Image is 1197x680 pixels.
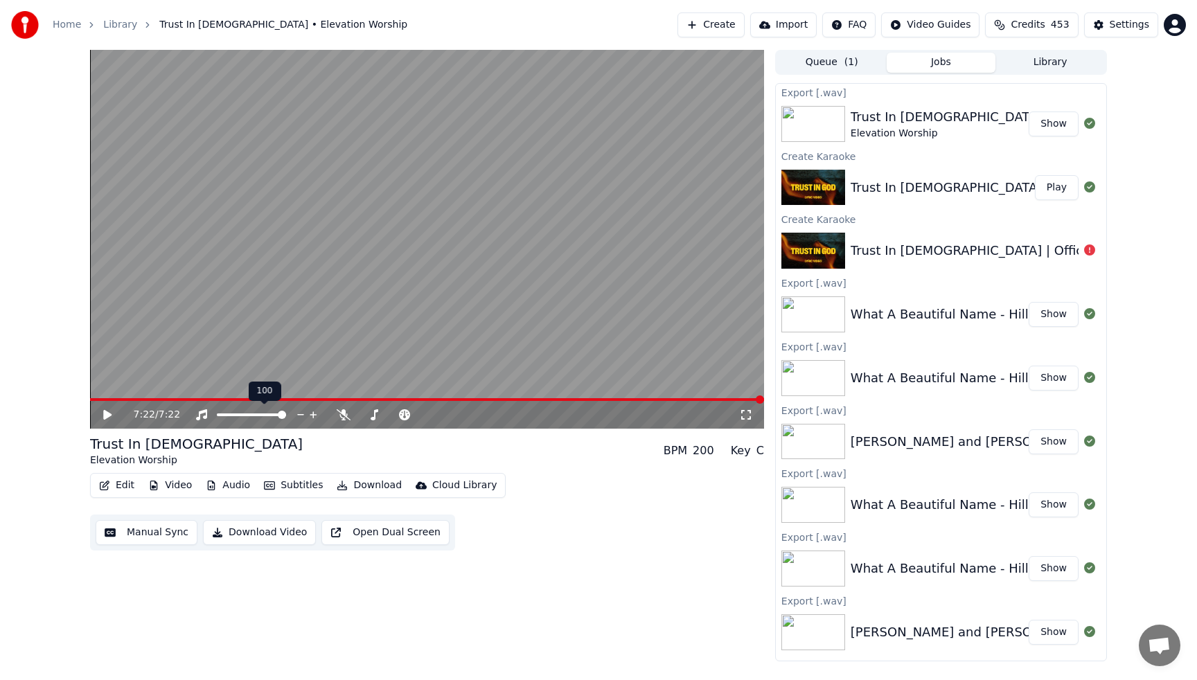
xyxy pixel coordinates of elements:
[94,476,140,495] button: Edit
[331,476,407,495] button: Download
[432,478,497,492] div: Cloud Library
[851,127,1042,141] div: Elevation Worship
[103,18,137,32] a: Library
[851,305,1193,324] div: What A Beautiful Name - Hillsong Worship - Lyric Video
[143,476,197,495] button: Video
[134,408,167,422] div: /
[258,476,328,495] button: Subtitles
[677,12,745,37] button: Create
[851,368,1112,388] div: What A Beautiful Name - Hillsong Worship
[1035,175,1079,200] button: Play
[53,18,407,32] nav: breadcrumb
[1029,111,1079,136] button: Show
[851,559,1193,578] div: What A Beautiful Name - Hillsong Worship - Lyric Video
[851,495,1112,515] div: What A Beautiful Name - Hillsong Worship
[1110,18,1149,32] div: Settings
[693,442,714,459] div: 200
[776,211,1106,227] div: Create Karaoke
[203,520,316,545] button: Download Video
[822,12,876,37] button: FAQ
[776,338,1106,355] div: Export [.wav]
[776,592,1106,609] div: Export [.wav]
[1029,302,1079,327] button: Show
[159,408,180,422] span: 7:22
[851,107,1042,127] div: Trust In [DEMOGRAPHIC_DATA]
[1029,429,1079,454] button: Show
[776,402,1106,418] div: Export [.wav]
[851,623,1188,642] div: [PERSON_NAME] and [PERSON_NAME] - But The Cross
[11,11,39,39] img: youka
[159,18,407,32] span: Trust In [DEMOGRAPHIC_DATA] • Elevation Worship
[1051,18,1070,32] span: 453
[881,12,979,37] button: Video Guides
[1139,625,1180,666] div: Open chat
[134,408,155,422] span: 7:22
[777,53,887,73] button: Queue
[1029,366,1079,391] button: Show
[776,84,1106,100] div: Export [.wav]
[887,53,996,73] button: Jobs
[844,55,858,69] span: ( 1 )
[96,520,197,545] button: Manual Sync
[1029,556,1079,581] button: Show
[776,656,1106,672] div: Create Karaoke
[1029,492,1079,517] button: Show
[985,12,1078,37] button: Credits453
[90,434,303,454] div: Trust In [DEMOGRAPHIC_DATA]
[750,12,817,37] button: Import
[90,454,303,467] div: Elevation Worship
[249,382,281,401] div: 100
[776,274,1106,291] div: Export [.wav]
[851,432,1188,451] div: [PERSON_NAME] and [PERSON_NAME] - But The Cross
[776,528,1106,545] div: Export [.wav]
[1011,18,1045,32] span: Credits
[756,442,764,459] div: C
[200,476,256,495] button: Audio
[1029,620,1079,645] button: Show
[731,442,751,459] div: Key
[321,520,450,545] button: Open Dual Screen
[1084,12,1158,37] button: Settings
[53,18,81,32] a: Home
[995,53,1105,73] button: Library
[664,442,687,459] div: BPM
[776,147,1106,164] div: Create Karaoke
[776,465,1106,481] div: Export [.wav]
